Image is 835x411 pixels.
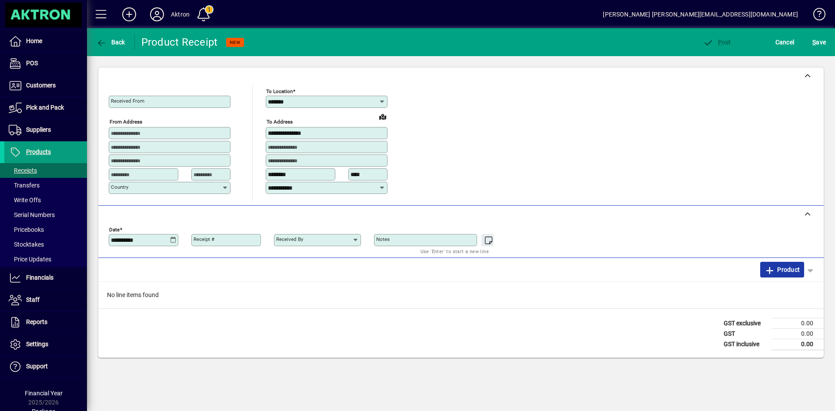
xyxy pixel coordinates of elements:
span: Serial Numbers [9,211,55,218]
a: Pick and Pack [4,97,87,119]
td: 0.00 [772,339,824,350]
button: Post [701,34,733,50]
span: Pricebooks [9,226,44,233]
span: Support [26,363,48,370]
td: GST exclusive [719,318,772,328]
a: Suppliers [4,119,87,141]
mat-label: To location [266,88,293,94]
a: Financials [4,267,87,289]
a: Stocktakes [4,237,87,252]
div: Product Receipt [141,35,218,49]
span: Pick and Pack [26,104,64,111]
span: POS [26,60,38,67]
a: Knowledge Base [807,2,824,30]
span: Products [26,148,51,155]
div: [PERSON_NAME] [PERSON_NAME][EMAIL_ADDRESS][DOMAIN_NAME] [603,7,798,21]
td: GST inclusive [719,339,772,350]
a: Customers [4,75,87,97]
a: Serial Numbers [4,207,87,222]
a: Price Updates [4,252,87,267]
a: Pricebooks [4,222,87,237]
span: Customers [26,82,56,89]
span: Price Updates [9,256,51,263]
button: Profile [143,7,171,22]
span: Staff [26,296,40,303]
a: POS [4,53,87,74]
span: NEW [230,40,240,45]
span: ave [812,35,826,49]
a: Receipts [4,163,87,178]
a: Write Offs [4,193,87,207]
button: Cancel [773,34,797,50]
a: Support [4,356,87,378]
span: Suppliers [26,126,51,133]
mat-label: Received by [276,236,303,242]
span: Write Offs [9,197,41,204]
span: Home [26,37,42,44]
div: No line items found [98,282,824,308]
span: Product [765,263,800,277]
a: Staff [4,289,87,311]
span: Reports [26,318,47,325]
div: Aktron [171,7,190,21]
button: Product [760,262,804,277]
a: Transfers [4,178,87,193]
span: P [718,39,722,46]
a: Settings [4,334,87,355]
span: Back [96,39,125,46]
span: Settings [26,341,48,348]
button: Back [94,34,127,50]
mat-label: Received From [111,98,144,104]
span: Receipts [9,167,37,174]
a: Home [4,30,87,52]
mat-label: Notes [376,236,390,242]
span: Financial Year [25,390,63,397]
td: GST [719,328,772,339]
span: Cancel [775,35,795,49]
app-page-header-button: Back [87,34,135,50]
button: Add [115,7,143,22]
mat-label: Receipt # [194,236,214,242]
span: ost [703,39,731,46]
mat-label: Country [111,184,128,190]
span: Transfers [9,182,40,189]
td: 0.00 [772,328,824,339]
span: Financials [26,274,53,281]
button: Save [810,34,828,50]
span: S [812,39,816,46]
a: View on map [376,110,390,124]
span: Stocktakes [9,241,44,248]
mat-label: Date [109,226,120,232]
mat-hint: Use 'Enter' to start a new line [421,246,489,256]
td: 0.00 [772,318,824,328]
a: Reports [4,311,87,333]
